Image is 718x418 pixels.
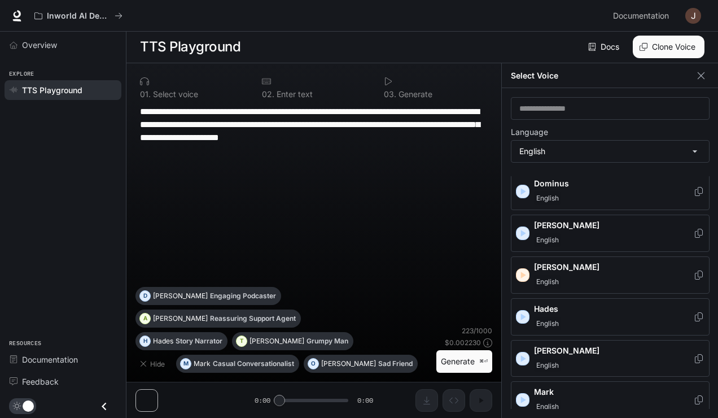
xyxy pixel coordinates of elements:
div: T [237,332,247,350]
span: TTS Playground [22,84,82,96]
button: Copy Voice ID [693,271,704,280]
span: Feedback [22,376,59,387]
button: Clone Voice [633,36,704,58]
a: TTS Playground [5,80,121,100]
span: English [534,359,561,372]
a: Feedback [5,372,121,391]
button: Hide [135,355,172,373]
p: ⌘⏎ [479,358,488,365]
a: Documentation [608,5,677,27]
p: Hades [534,303,693,315]
p: Enter text [274,90,313,98]
div: O [308,355,318,373]
p: 0 1 . [140,90,151,98]
p: Inworld AI Demos [47,11,110,21]
p: Mark [534,386,693,398]
p: Mark [194,360,211,367]
p: Select voice [151,90,198,98]
p: 0 2 . [262,90,274,98]
p: $ 0.002230 [445,338,481,347]
button: MMarkCasual Conversationalist [176,355,299,373]
div: D [140,287,150,305]
p: Grumpy Man [307,338,348,345]
div: A [140,310,150,328]
p: Reassuring Support Agent [210,315,296,322]
p: Casual Conversationalist [213,360,294,367]
span: Documentation [613,9,669,23]
a: Docs [586,36,624,58]
span: English [534,400,561,413]
p: Sad Friend [378,360,413,367]
h1: TTS Playground [140,36,240,58]
button: User avatar [682,5,704,27]
button: O[PERSON_NAME]Sad Friend [304,355,418,373]
span: English [534,233,561,247]
button: T[PERSON_NAME]Grumpy Man [232,332,353,350]
button: HHadesStory Narrator [135,332,227,350]
a: Documentation [5,350,121,369]
span: English [534,275,561,289]
p: Engaging Podcaster [210,293,276,299]
p: [PERSON_NAME] [153,315,208,322]
button: All workspaces [29,5,128,27]
p: [PERSON_NAME] [249,338,304,345]
p: [PERSON_NAME] [153,293,208,299]
span: Overview [22,39,57,51]
p: Language [511,128,548,136]
img: User avatar [685,8,701,24]
span: English [534,191,561,205]
button: Copy Voice ID [693,187,704,196]
p: [PERSON_NAME] [321,360,376,367]
button: Copy Voice ID [693,395,704,404]
span: Dark mode toggle [23,399,34,412]
p: 0 3 . [384,90,396,98]
span: Documentation [22,354,78,365]
div: M [181,355,191,373]
a: Overview [5,35,121,55]
div: English [511,141,709,162]
p: [PERSON_NAME] [534,345,693,356]
button: Copy Voice ID [693,229,704,238]
button: D[PERSON_NAME]Engaging Podcaster [135,287,281,305]
p: Dominus [534,178,693,189]
div: H [140,332,150,350]
p: Story Narrator [176,338,222,345]
button: A[PERSON_NAME]Reassuring Support Agent [135,310,301,328]
button: Copy Voice ID [693,312,704,321]
p: 223 / 1000 [462,326,492,336]
p: Hades [153,338,173,345]
button: Copy Voice ID [693,354,704,363]
p: [PERSON_NAME] [534,262,693,273]
p: [PERSON_NAME] [534,220,693,231]
p: Generate [396,90,432,98]
button: Generate⌘⏎ [436,350,492,373]
button: Close drawer [91,395,117,418]
span: English [534,317,561,330]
